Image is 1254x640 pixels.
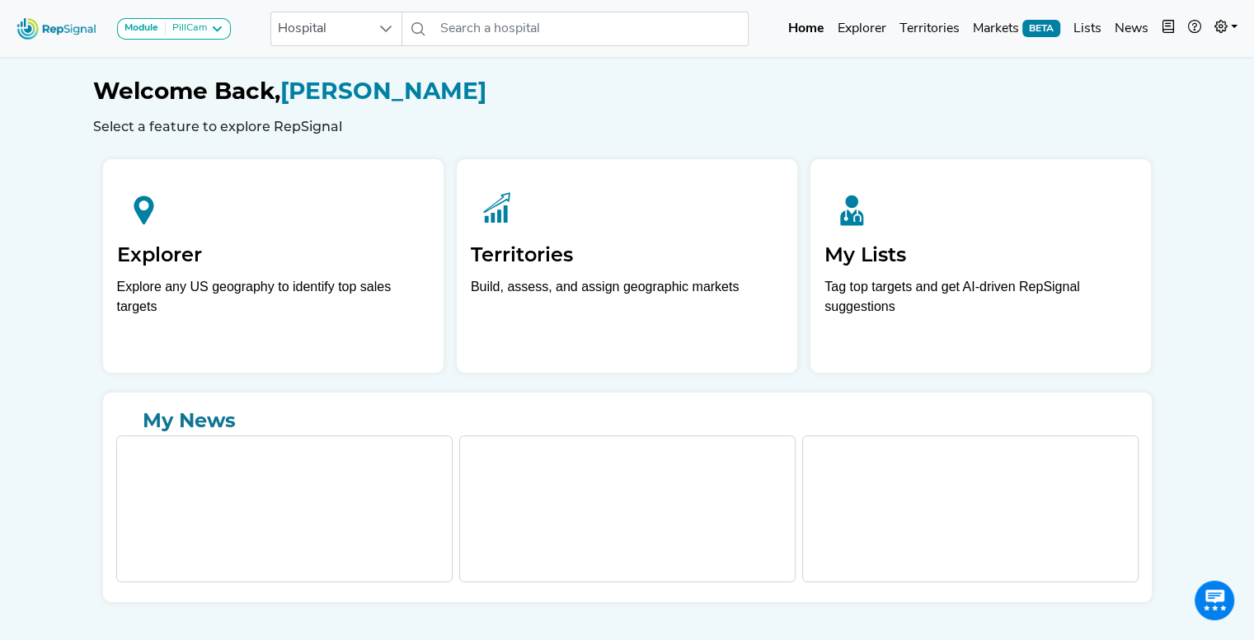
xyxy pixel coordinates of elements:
[471,243,783,267] h2: Territories
[1155,12,1181,45] button: Intel Book
[824,243,1137,267] h2: My Lists
[93,119,1162,134] h6: Select a feature to explore RepSignal
[117,18,231,40] button: ModulePillCam
[166,22,207,35] div: PillCam
[271,12,370,45] span: Hospital
[471,277,783,326] p: Build, assess, and assign geographic markets
[116,406,1139,435] a: My News
[1067,12,1108,45] a: Lists
[893,12,966,45] a: Territories
[810,159,1151,373] a: My ListsTag top targets and get AI-driven RepSignal suggestions
[93,78,1162,106] h1: [PERSON_NAME]
[966,12,1067,45] a: MarketsBETA
[831,12,893,45] a: Explorer
[93,77,280,105] span: Welcome Back,
[434,12,749,46] input: Search a hospital
[824,277,1137,326] p: Tag top targets and get AI-driven RepSignal suggestions
[103,159,444,373] a: ExplorerExplore any US geography to identify top sales targets
[1108,12,1155,45] a: News
[1022,20,1060,36] span: BETA
[117,243,430,267] h2: Explorer
[117,277,430,317] div: Explore any US geography to identify top sales targets
[457,159,797,373] a: TerritoriesBuild, assess, and assign geographic markets
[782,12,831,45] a: Home
[124,23,158,33] strong: Module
